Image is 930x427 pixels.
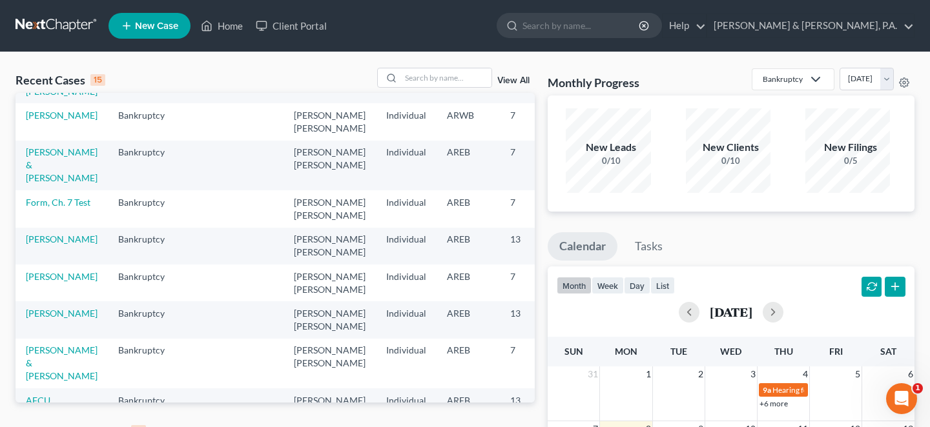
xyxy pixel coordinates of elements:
span: 5 [854,366,862,382]
button: week [592,277,624,294]
td: [PERSON_NAME] [PERSON_NAME] [284,301,376,338]
td: [PERSON_NAME] [PERSON_NAME] [284,190,376,227]
div: New Filings [805,140,896,155]
td: AREB [437,264,500,301]
div: 0/5 [805,155,896,167]
iframe: Intercom live chat [886,383,917,414]
td: 7 [500,339,564,388]
span: 9a [763,385,771,395]
td: 13 [500,301,564,338]
td: AREB [437,141,500,190]
span: Hearing for Whitehall Pharmacy LLC [772,385,895,395]
td: Individual [376,264,437,301]
span: Sat [880,346,896,357]
td: [PERSON_NAME] [PERSON_NAME] [284,141,376,190]
span: 3 [749,366,757,382]
td: AREB [437,301,500,338]
span: Mon [615,346,637,357]
div: 0/10 [686,155,776,167]
a: +6 more [759,399,788,408]
h3: Monthly Progress [548,75,639,90]
a: [PERSON_NAME] [26,308,98,319]
div: Recent Cases [15,72,105,88]
a: [PERSON_NAME] & [PERSON_NAME] [26,344,98,381]
span: 6 [907,366,914,382]
td: 7 [500,103,564,140]
span: 1 [645,366,652,382]
td: Bankruptcy [108,228,189,264]
td: Individual [376,141,437,190]
td: Individual [376,103,437,140]
button: day [624,277,650,294]
td: 7 [500,264,564,301]
span: 1 [913,383,923,393]
td: Bankruptcy [108,264,189,301]
td: ARWB [437,103,500,140]
div: 0/10 [566,155,656,167]
td: AREB [437,228,500,264]
td: Bankruptcy [108,301,189,338]
td: Bankruptcy [108,141,189,190]
td: [PERSON_NAME] [PERSON_NAME] [284,228,376,264]
td: [PERSON_NAME] [PERSON_NAME] [284,339,376,388]
a: Form, Ch. 7 Test [26,197,90,208]
span: Tue [670,346,687,357]
span: Fri [829,346,843,357]
a: Help [663,14,706,37]
td: AREB [437,339,500,388]
a: Home [194,14,249,37]
td: Individual [376,339,437,388]
div: Bankruptcy [763,74,803,84]
td: 13 [500,228,564,264]
td: Bankruptcy [108,103,189,140]
td: Bankruptcy [108,339,189,388]
td: 7 [500,190,564,227]
a: [PERSON_NAME] [26,233,98,244]
td: [PERSON_NAME] [PERSON_NAME] [284,264,376,301]
a: [PERSON_NAME] & [PERSON_NAME] [26,146,98,183]
div: New Clients [686,140,776,155]
td: AREB [437,190,500,227]
td: Individual [376,301,437,338]
span: 31 [586,366,599,382]
a: View All [497,76,530,85]
a: [PERSON_NAME] [26,271,98,282]
a: [PERSON_NAME] & [PERSON_NAME] [26,60,98,97]
a: Calendar [548,232,617,261]
button: month [557,277,592,294]
input: Search by name... [401,68,491,87]
button: list [650,277,675,294]
a: [PERSON_NAME] [26,110,98,121]
a: [PERSON_NAME] & [PERSON_NAME], P.A. [707,14,914,37]
div: New Leads [566,140,656,155]
input: Search by name... [522,14,641,37]
span: Sun [564,346,583,357]
a: Client Portal [249,14,333,37]
span: 2 [697,366,705,382]
td: 7 [500,141,564,190]
span: Thu [774,346,793,357]
a: Tasks [623,232,674,261]
h2: [DATE] [710,305,752,319]
span: New Case [135,21,178,31]
td: Bankruptcy [108,190,189,227]
td: [PERSON_NAME] [PERSON_NAME] [284,103,376,140]
div: 15 [90,74,105,86]
td: Individual [376,190,437,227]
td: Individual [376,228,437,264]
span: Wed [720,346,741,357]
span: 4 [801,366,809,382]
